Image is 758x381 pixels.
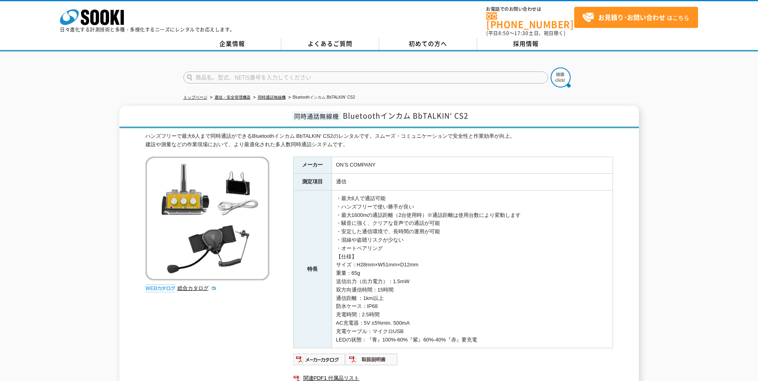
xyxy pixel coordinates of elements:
img: メーカーカタログ [293,353,346,366]
span: 初めての方へ [409,39,447,48]
td: ・最大6人で通話可能 ・ハンズフリーで使い勝手が良い ・最大1600mの通話距離（2台使用時）※通話距離は使用台数により変動します ・騒音に強く、クリアな音声での通話が可能 ・安定した通信環境で... [332,190,613,348]
a: 通信・安全管理機器 [215,95,251,99]
span: 17:30 [514,30,529,37]
a: 総合カタログ [177,285,217,291]
a: 取扱説明書 [346,359,398,365]
input: 商品名、型式、NETIS番号を入力してください [183,71,548,83]
img: webカタログ [145,284,175,292]
td: 通信 [332,174,613,190]
img: 取扱説明書 [346,353,398,366]
a: よくあるご質問 [281,38,379,50]
a: トップページ [183,95,207,99]
td: ON’S COMPANY [332,157,613,174]
strong: お見積り･お問い合わせ [598,12,665,22]
th: メーカー [293,157,332,174]
a: お見積り･お問い合わせはこちら [574,7,698,28]
img: Bluetoothインカム BbTALKIN‘ CS2 [145,157,269,280]
span: はこちら [582,12,689,24]
span: お電話でのお問い合わせは [486,7,574,12]
li: Bluetoothインカム BbTALKIN‘ CS2 [287,93,355,102]
th: 測定項目 [293,174,332,190]
div: ハンズフリーで最大6人まで同時通話ができるBluetoothインカム BbTALKIN‘ CS2のレンタルです。スムーズ・コミュニケーションで安全性と作業効率が向上。 建設や測量などの作業現場に... [145,132,613,149]
a: 初めての方へ [379,38,477,50]
a: 同時通話無線機 [258,95,286,99]
span: 8:50 [498,30,509,37]
p: 日々進化する計測技術と多種・多様化するニーズにレンタルでお応えします。 [60,27,235,32]
a: 企業情報 [183,38,281,50]
img: btn_search.png [551,67,571,87]
a: 採用情報 [477,38,575,50]
a: [PHONE_NUMBER] [486,12,574,29]
span: Bluetoothインカム BbTALKIN‘ CS2 [343,110,468,121]
a: メーカーカタログ [293,359,346,365]
th: 特長 [293,190,332,348]
span: 同時通話無線機 [292,111,341,121]
span: (平日 ～ 土日、祝日除く) [486,30,565,37]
